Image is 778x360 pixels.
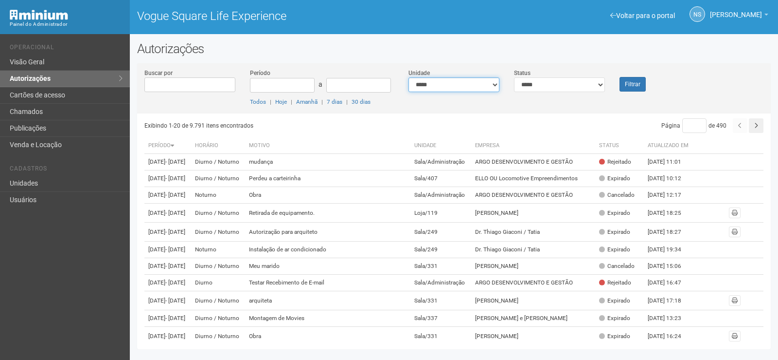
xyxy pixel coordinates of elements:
[165,246,185,253] span: - [DATE]
[599,314,630,322] div: Expirado
[144,242,191,258] td: [DATE]
[410,310,471,327] td: Sala/337
[644,223,697,242] td: [DATE] 18:27
[644,258,697,275] td: [DATE] 15:06
[595,138,644,154] th: Status
[291,98,292,105] span: |
[191,187,246,204] td: Noturno
[245,310,410,327] td: Montagem de Movies
[514,69,530,77] label: Status
[599,158,631,166] div: Rejeitado
[191,275,246,291] td: Diurno
[144,223,191,242] td: [DATE]
[10,10,68,20] img: Minium
[165,228,185,235] span: - [DATE]
[352,98,371,105] a: 30 dias
[599,246,630,254] div: Expirado
[644,310,697,327] td: [DATE] 13:23
[471,204,595,223] td: [PERSON_NAME]
[250,98,266,105] a: Todos
[144,291,191,310] td: [DATE]
[165,279,185,286] span: - [DATE]
[410,258,471,275] td: Sala/331
[10,20,123,29] div: Painel do Administrador
[471,258,595,275] td: [PERSON_NAME]
[245,204,410,223] td: Retirada de equipamento.
[410,223,471,242] td: Sala/249
[471,275,595,291] td: ARGO DESENVOLVIMENTO E GESTÃO
[644,275,697,291] td: [DATE] 16:47
[410,242,471,258] td: Sala/249
[321,98,323,105] span: |
[191,204,246,223] td: Diurno / Noturno
[191,138,246,154] th: Horário
[191,223,246,242] td: Diurno / Noturno
[165,315,185,322] span: - [DATE]
[245,291,410,310] td: arquiteta
[245,138,410,154] th: Motivo
[644,187,697,204] td: [DATE] 12:17
[710,1,762,19] span: Nicolle Silva
[191,291,246,310] td: Diurno / Noturno
[327,98,342,105] a: 7 dias
[644,204,697,223] td: [DATE] 18:25
[471,291,595,310] td: [PERSON_NAME]
[144,258,191,275] td: [DATE]
[644,138,697,154] th: Atualizado em
[191,171,246,187] td: Diurno / Noturno
[599,279,631,287] div: Rejeitado
[471,154,595,171] td: ARGO DESENVOLVIMENTO E GESTÃO
[644,242,697,258] td: [DATE] 19:34
[408,69,430,77] label: Unidade
[410,187,471,204] td: Sala/Administração
[710,12,768,20] a: [PERSON_NAME]
[599,228,630,236] div: Expirado
[245,154,410,171] td: mudança
[410,291,471,310] td: Sala/331
[144,275,191,291] td: [DATE]
[10,44,123,54] li: Operacional
[644,291,697,310] td: [DATE] 17:18
[250,69,270,77] label: Período
[610,12,675,19] a: Voltar para o portal
[275,98,287,105] a: Hoje
[661,122,726,129] span: Página de 490
[245,171,410,187] td: Perdeu a carteirinha
[10,165,123,175] li: Cadastros
[165,158,185,165] span: - [DATE]
[410,327,471,346] td: Sala/331
[471,223,595,242] td: Dr. Thiago Giaconi / Tatia
[346,98,348,105] span: |
[410,138,471,154] th: Unidade
[165,175,185,182] span: - [DATE]
[599,209,630,217] div: Expirado
[165,191,185,198] span: - [DATE]
[245,187,410,204] td: Obra
[318,80,322,88] span: a
[144,171,191,187] td: [DATE]
[619,77,646,92] button: Filtrar
[165,209,185,216] span: - [DATE]
[471,171,595,187] td: ELLO OU Locomotive Empreendimentos
[144,204,191,223] td: [DATE]
[245,223,410,242] td: Autorização para arquiteto
[191,327,246,346] td: Diurno / Noturno
[410,204,471,223] td: Loja/119
[410,275,471,291] td: Sala/Administração
[599,297,630,305] div: Expirado
[191,242,246,258] td: Noturno
[599,174,630,183] div: Expirado
[471,187,595,204] td: ARGO DESENVOLVIMENTO E GESTÃO
[137,10,447,22] h1: Vogue Square Life Experience
[165,263,185,269] span: - [DATE]
[144,138,191,154] th: Período
[471,327,595,346] td: [PERSON_NAME]
[165,333,185,340] span: - [DATE]
[144,154,191,171] td: [DATE]
[599,332,630,341] div: Expirado
[144,187,191,204] td: [DATE]
[245,258,410,275] td: Meu marido
[644,171,697,187] td: [DATE] 10:12
[191,310,246,327] td: Diurno / Noturno
[144,69,173,77] label: Buscar por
